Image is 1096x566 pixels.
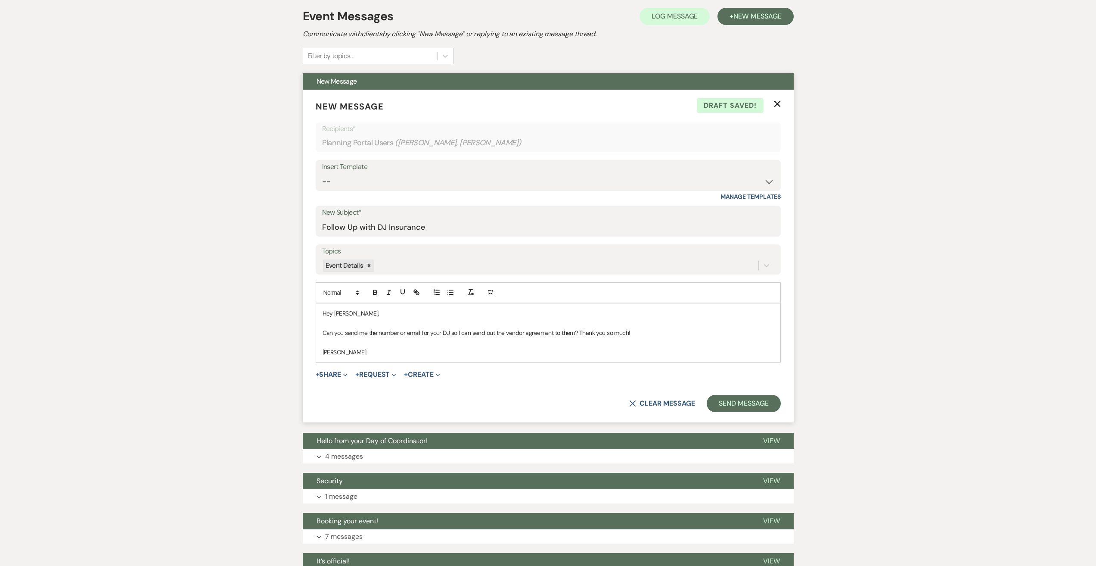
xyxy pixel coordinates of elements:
[323,347,774,357] p: [PERSON_NAME]
[749,473,794,489] button: View
[763,516,780,525] span: View
[640,8,710,25] button: Log Message
[303,433,749,449] button: Hello from your Day of Coordinator!
[404,371,408,378] span: +
[317,516,378,525] span: Booking your event!
[307,51,354,61] div: Filter by topics...
[629,400,695,407] button: Clear message
[763,557,780,566] span: View
[404,371,440,378] button: Create
[325,531,363,542] p: 7 messages
[763,476,780,485] span: View
[316,371,348,378] button: Share
[317,436,428,445] span: Hello from your Day of Coordinator!
[652,12,698,21] span: Log Message
[322,123,774,134] p: Recipients*
[733,12,781,21] span: New Message
[317,476,343,485] span: Security
[395,137,522,149] span: ( [PERSON_NAME], [PERSON_NAME] )
[303,513,749,529] button: Booking your event!
[322,245,774,258] label: Topics
[303,489,794,504] button: 1 message
[325,451,363,462] p: 4 messages
[355,371,359,378] span: +
[717,8,793,25] button: +New Message
[323,328,774,338] p: Can you send me the number or email for your DJ so I can send out the vendor agreement to them? T...
[317,77,357,86] span: New Message
[763,436,780,445] span: View
[749,513,794,529] button: View
[355,371,396,378] button: Request
[720,193,781,200] a: Manage Templates
[303,449,794,464] button: 4 messages
[323,260,365,272] div: Event Details
[316,101,384,112] span: New Message
[697,98,764,113] span: Draft saved!
[303,7,394,25] h1: Event Messages
[322,161,774,173] div: Insert Template
[322,134,774,151] div: Planning Portal Users
[303,529,794,544] button: 7 messages
[303,29,794,39] h2: Communicate with clients by clicking "New Message" or replying to an existing message thread.
[707,395,780,412] button: Send Message
[303,473,749,489] button: Security
[317,557,350,566] span: It’s official!
[749,433,794,449] button: View
[325,491,357,502] p: 1 message
[323,309,774,318] p: Hey [PERSON_NAME],
[322,206,774,219] label: New Subject*
[316,371,320,378] span: +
